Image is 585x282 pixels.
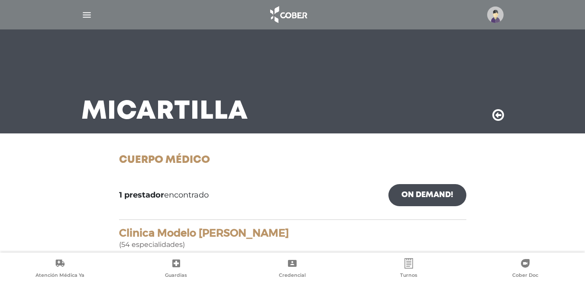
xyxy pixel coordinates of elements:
span: Cober Doc [512,272,538,280]
a: Cober Doc [467,258,583,280]
a: Guardias [118,258,235,280]
span: encontrado [119,189,209,201]
span: Turnos [400,272,417,280]
a: Turnos [351,258,467,280]
span: Guardias [165,272,187,280]
span: Credencial [279,272,306,280]
span: Atención Médica Ya [36,272,84,280]
a: Atención Médica Ya [2,258,118,280]
img: logo_cober_home-white.png [265,4,311,25]
div: (54 especialidades) [119,227,466,250]
h4: Clinica Modelo [PERSON_NAME] [119,227,466,240]
b: 1 prestador [119,190,164,200]
img: profile-placeholder.svg [487,6,504,23]
h3: Mi Cartilla [81,100,248,123]
h1: Cuerpo Médico [119,154,466,167]
img: Cober_menu-lines-white.svg [81,10,92,20]
a: Credencial [234,258,351,280]
a: On Demand! [388,184,466,206]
